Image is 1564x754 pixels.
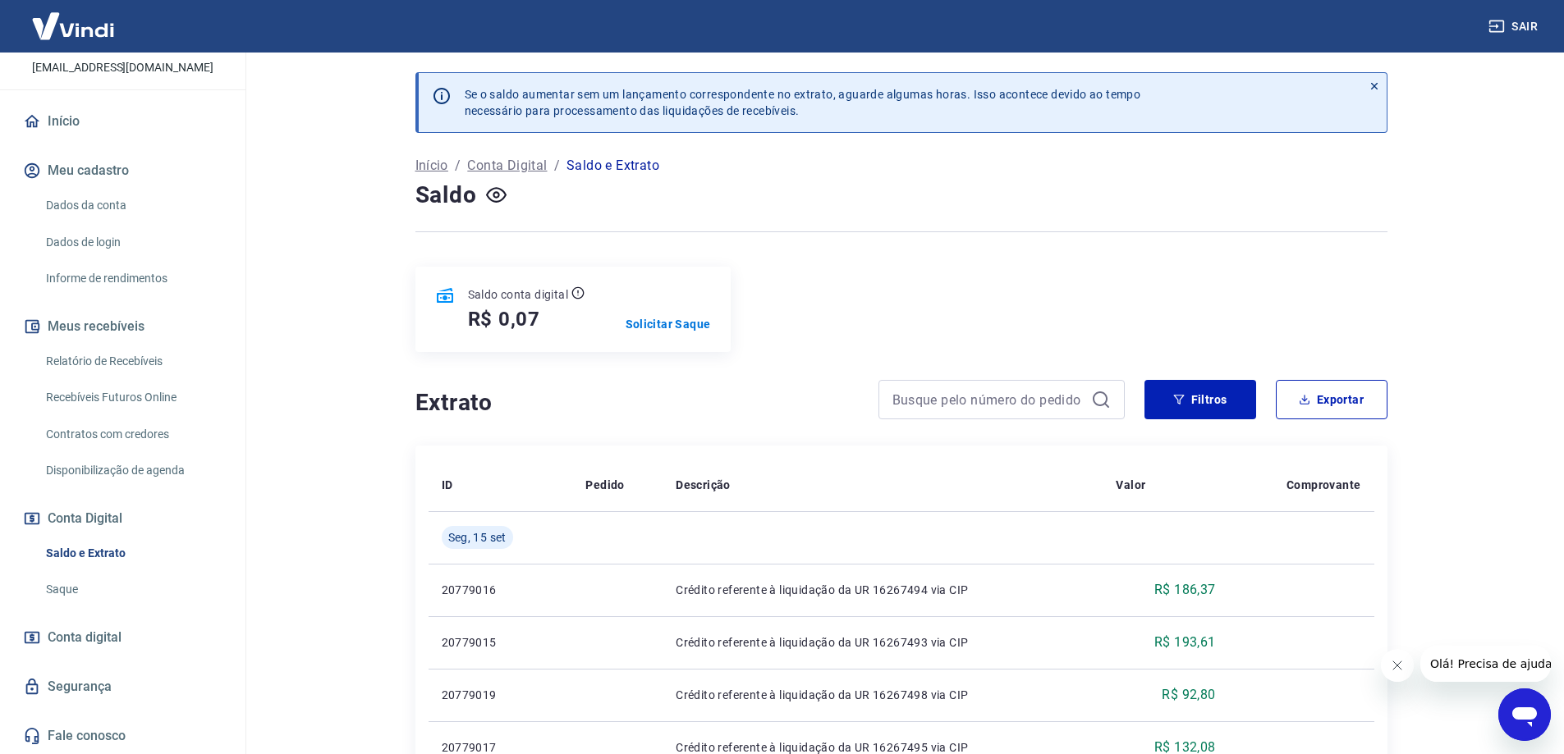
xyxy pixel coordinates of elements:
p: Crédito referente à liquidação da UR 16267498 via CIP [676,687,1089,703]
img: Vindi [20,1,126,51]
p: / [455,156,461,176]
p: Comprovante [1287,477,1360,493]
p: 20779016 [442,582,560,598]
button: Exportar [1276,380,1387,419]
h5: R$ 0,07 [468,306,541,332]
a: Segurança [20,669,226,705]
a: Dados da conta [39,189,226,222]
button: Meus recebíveis [20,308,226,345]
a: Início [415,156,448,176]
span: Conta digital [48,626,122,649]
p: Saldo conta digital [468,286,569,303]
a: Solicitar Saque [626,316,711,332]
p: Saldo e Extrato [566,156,659,176]
h4: Extrato [415,386,859,419]
button: Meu cadastro [20,153,226,189]
iframe: Mensagem da empresa [1420,646,1551,682]
span: Olá! Precisa de ajuda? [10,11,138,25]
p: / [554,156,560,176]
p: R$ 92,80 [1162,685,1215,705]
button: Filtros [1144,380,1256,419]
a: Fale conosco [20,718,226,754]
iframe: Botão para abrir a janela de mensagens [1498,688,1551,741]
input: Busque pelo número do pedido [892,387,1085,412]
a: Conta digital [20,619,226,656]
button: Conta Digital [20,500,226,537]
p: Crédito referente à liquidação da UR 16267494 via CIP [676,582,1089,598]
p: R$ 186,37 [1154,580,1216,600]
iframe: Fechar mensagem [1381,649,1414,682]
a: Saldo e Extrato [39,537,226,570]
p: Descrição [676,477,731,493]
a: Saque [39,573,226,606]
p: Crédito referente à liquidação da UR 16267493 via CIP [676,634,1089,651]
p: Pedido [585,477,624,493]
p: [EMAIL_ADDRESS][DOMAIN_NAME] [32,59,213,76]
a: Início [20,103,226,139]
span: Seg, 15 set [448,529,507,546]
a: Relatório de Recebíveis [39,345,226,378]
p: Se o saldo aumentar sem um lançamento correspondente no extrato, aguarde algumas horas. Isso acon... [465,86,1141,119]
p: 20779015 [442,634,560,651]
a: Informe de rendimentos [39,262,226,295]
a: Conta Digital [467,156,547,176]
p: ID [442,477,453,493]
a: Contratos com credores [39,418,226,451]
a: Disponibilização de agenda [39,454,226,487]
p: R$ 193,61 [1154,633,1216,652]
p: 20779019 [442,687,560,703]
button: Sair [1485,11,1544,42]
a: Dados de login [39,226,226,259]
a: Recebíveis Futuros Online [39,381,226,414]
p: [PERSON_NAME] [57,35,188,53]
h4: Saldo [415,179,477,212]
p: Valor [1116,477,1145,493]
